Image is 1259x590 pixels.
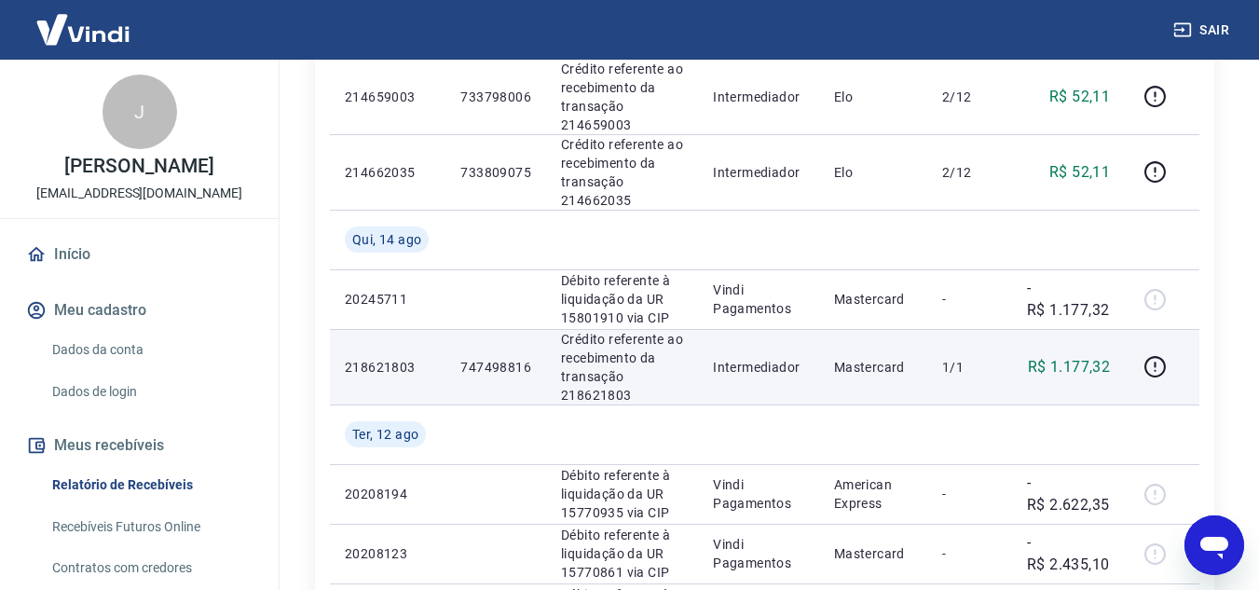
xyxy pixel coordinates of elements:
p: -R$ 1.177,32 [1027,277,1110,322]
p: 747498816 [460,358,531,377]
p: 20208194 [345,485,431,503]
a: Dados da conta [45,331,256,369]
p: -R$ 2.435,10 [1027,531,1110,576]
p: Vindi Pagamentos [713,281,804,318]
p: Mastercard [834,544,912,563]
span: Ter, 12 ago [352,425,418,444]
p: 2/12 [942,88,997,106]
p: [EMAIL_ADDRESS][DOMAIN_NAME] [36,184,242,203]
img: Vindi [22,1,144,58]
p: Crédito referente ao recebimento da transação 214659003 [561,60,683,134]
p: R$ 52,11 [1049,161,1110,184]
p: Vindi Pagamentos [713,475,804,513]
p: - [942,290,997,309]
p: 2/12 [942,163,997,182]
p: Débito referente à liquidação da UR 15801910 via CIP [561,271,683,327]
a: Recebíveis Futuros Online [45,508,256,546]
p: Débito referente à liquidação da UR 15770861 via CIP [561,526,683,582]
p: American Express [834,475,912,513]
a: Relatório de Recebíveis [45,466,256,504]
p: Intermediador [713,358,804,377]
p: 20208123 [345,544,431,563]
iframe: Botão para abrir a janela de mensagens [1184,515,1244,575]
p: 20245711 [345,290,431,309]
p: 214659003 [345,88,431,106]
p: Intermediador [713,88,804,106]
p: - [942,544,997,563]
button: Meu cadastro [22,290,256,331]
p: Mastercard [834,290,912,309]
button: Sair [1170,13,1237,48]
p: 733809075 [460,163,531,182]
div: J [103,75,177,149]
p: Crédito referente ao recebimento da transação 214662035 [561,135,683,210]
span: Qui, 14 ago [352,230,421,249]
a: Início [22,234,256,275]
p: 218621803 [345,358,431,377]
button: Meus recebíveis [22,425,256,466]
p: Débito referente à liquidação da UR 15770935 via CIP [561,466,683,522]
p: Vindi Pagamentos [713,535,804,572]
p: Elo [834,88,912,106]
a: Dados de login [45,373,256,411]
p: 733798006 [460,88,531,106]
a: Contratos com credores [45,549,256,587]
p: Crédito referente ao recebimento da transação 218621803 [561,330,683,405]
p: Elo [834,163,912,182]
p: 214662035 [345,163,431,182]
p: R$ 52,11 [1049,86,1110,108]
p: Mastercard [834,358,912,377]
p: -R$ 2.622,35 [1027,472,1110,516]
p: R$ 1.177,32 [1028,356,1110,378]
p: [PERSON_NAME] [64,157,213,176]
p: Intermediador [713,163,804,182]
p: - [942,485,997,503]
p: 1/1 [942,358,997,377]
